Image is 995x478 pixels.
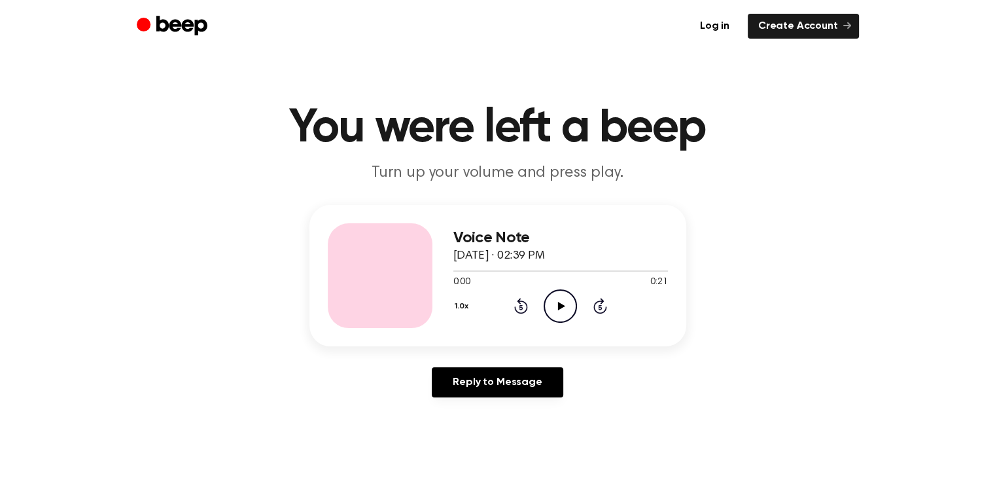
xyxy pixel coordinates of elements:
[748,14,859,39] a: Create Account
[137,14,211,39] a: Beep
[453,250,545,262] span: [DATE] · 02:39 PM
[453,295,474,318] button: 1.0x
[650,276,667,289] span: 0:21
[247,162,749,184] p: Turn up your volume and press play.
[432,367,563,397] a: Reply to Message
[453,229,668,247] h3: Voice Note
[690,14,740,39] a: Log in
[163,105,833,152] h1: You were left a beep
[453,276,470,289] span: 0:00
